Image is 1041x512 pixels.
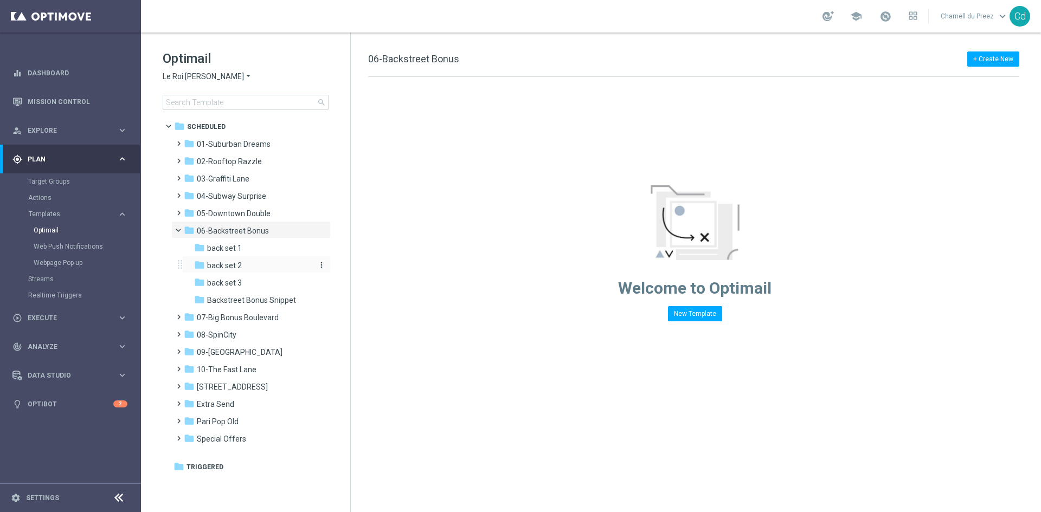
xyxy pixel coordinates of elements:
span: Plan [28,156,117,163]
div: Analyze [12,342,117,352]
button: equalizer Dashboard [12,69,128,77]
span: back set 2 [207,261,242,270]
i: keyboard_arrow_right [117,154,127,164]
div: Mission Control [12,87,127,116]
span: back set 3 [207,278,242,288]
button: play_circle_outline Execute keyboard_arrow_right [12,314,128,322]
i: folder [194,277,205,288]
div: Data Studio keyboard_arrow_right [12,371,128,380]
span: 06-Backstreet Bonus [368,53,459,64]
i: keyboard_arrow_right [117,125,127,135]
div: Target Groups [28,173,140,190]
a: Webpage Pop-up [34,258,113,267]
span: school [850,10,862,22]
a: Optibot [28,390,113,418]
i: folder [194,260,205,270]
span: Special Offers [197,434,246,444]
h1: Optimail [163,50,329,67]
button: Mission Control [12,98,128,106]
div: Streams [28,271,140,287]
span: search [317,98,326,107]
span: Scheduled [187,122,226,132]
button: more_vert [315,260,326,270]
span: Triggered [187,462,223,472]
i: folder [174,121,185,132]
span: 08-SpinCity [197,330,236,340]
i: folder [184,364,195,374]
i: folder [194,242,205,253]
div: Execute [12,313,117,323]
i: keyboard_arrow_right [117,209,127,219]
i: folder [184,312,195,322]
div: Web Push Notifications [34,238,140,255]
span: Explore [28,127,117,134]
div: Templates [29,211,117,217]
i: folder [184,433,195,444]
div: Actions [28,190,140,206]
span: Welcome to Optimail [618,278,772,297]
span: 03-Graffiti Lane [197,174,249,184]
button: gps_fixed Plan keyboard_arrow_right [12,155,128,164]
span: Templates [29,211,106,217]
span: 09-Four Way Crossing [197,347,282,357]
span: Analyze [28,344,117,350]
a: Mission Control [28,87,127,116]
i: folder [184,398,195,409]
a: Web Push Notifications [34,242,113,251]
div: 2 [113,400,127,407]
i: lightbulb [12,399,22,409]
input: Search Template [163,95,329,110]
span: 06-Backstreet Bonus [197,226,269,236]
span: Data Studio [28,372,117,379]
span: 04-Subway Surprise [197,191,266,201]
span: Le Roi [PERSON_NAME] [163,72,244,82]
div: Cd [1010,6,1030,27]
i: equalizer [12,68,22,78]
span: back set 1 [207,243,242,253]
i: settings [11,493,21,503]
span: 05-Downtown Double [197,209,271,218]
i: play_circle_outline [12,313,22,323]
i: folder [184,225,195,236]
a: Optimail [34,226,113,235]
button: person_search Explore keyboard_arrow_right [12,126,128,135]
button: Templates keyboard_arrow_right [28,210,128,218]
div: Explore [12,126,117,135]
a: Realtime Triggers [28,291,113,300]
a: Target Groups [28,177,113,186]
i: folder [184,173,195,184]
span: Extra Send [197,399,234,409]
i: keyboard_arrow_right [117,341,127,352]
div: Optibot [12,390,127,418]
i: folder [173,461,184,472]
a: Dashboard [28,59,127,87]
button: lightbulb Optibot 2 [12,400,128,409]
i: folder [194,294,205,305]
a: Streams [28,275,113,283]
span: keyboard_arrow_down [997,10,1008,22]
i: folder [184,155,195,166]
i: keyboard_arrow_right [117,370,127,380]
button: Le Roi [PERSON_NAME] arrow_drop_down [163,72,253,82]
div: Optimail [34,222,140,238]
button: New Template [668,306,722,321]
i: folder [184,381,195,392]
i: folder [184,190,195,201]
i: folder [184,329,195,340]
div: Dashboard [12,59,127,87]
button: track_changes Analyze keyboard_arrow_right [12,342,128,351]
span: 07-Big Bonus Boulevard [197,313,279,322]
span: Pari Pop Old [197,417,239,426]
div: Webpage Pop-up [34,255,140,271]
div: Templates [28,206,140,271]
i: folder [184,346,195,357]
span: Backstreet Bonus Snippet [207,295,296,305]
i: folder [184,208,195,218]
